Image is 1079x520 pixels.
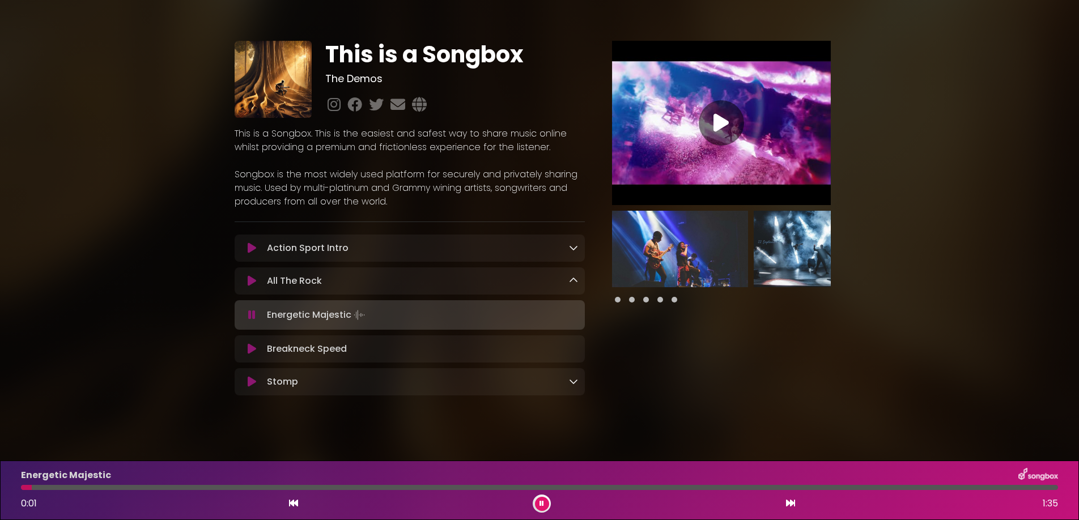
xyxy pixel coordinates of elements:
p: Stomp [267,375,298,389]
h3: The Demos [325,73,584,85]
p: Songbox is the most widely used platform for securely and privately sharing music. Used by multi-... [235,168,585,208]
p: All The Rock [267,274,322,288]
p: This is a Songbox. This is the easiest and safest way to share music online whilst providing a pr... [235,127,585,154]
h1: This is a Songbox [325,41,584,68]
p: Breakneck Speed [267,342,347,356]
img: 5SBxY6KGTbm7tdT8d3UB [754,211,890,287]
img: Video Thumbnail [612,41,831,205]
img: VGKDuGESIqn1OmxWBYqA [612,211,748,287]
p: Action Sport Intro [267,241,349,255]
img: waveform4.gif [351,307,367,323]
p: Energetic Majestic [267,307,367,323]
img: aCQhYPbzQtmD8pIHw81E [235,41,312,118]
